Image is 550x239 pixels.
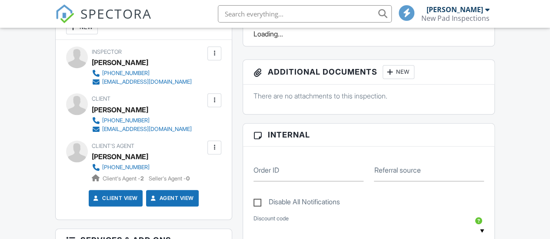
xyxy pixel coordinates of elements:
[383,65,414,79] div: New
[149,194,194,203] a: Agent View
[243,124,494,146] h3: Internal
[140,175,144,182] strong: 2
[92,163,183,172] a: [PHONE_NUMBER]
[102,117,150,124] div: [PHONE_NUMBER]
[374,165,420,175] label: Referral source
[243,60,494,85] h3: Additional Documents
[427,5,483,14] div: [PERSON_NAME]
[92,150,148,163] a: [PERSON_NAME]
[253,91,484,101] p: There are no attachments to this inspection.
[253,215,289,223] label: Discount code
[92,49,122,55] span: Inspector
[92,69,192,78] a: [PHONE_NUMBER]
[92,95,110,102] span: Client
[92,78,192,86] a: [EMAIL_ADDRESS][DOMAIN_NAME]
[55,4,74,23] img: The Best Home Inspection Software - Spectora
[102,79,192,85] div: [EMAIL_ADDRESS][DOMAIN_NAME]
[102,164,150,171] div: [PHONE_NUMBER]
[186,175,190,182] strong: 0
[421,14,490,23] div: New Pad Inspections
[102,70,150,77] div: [PHONE_NUMBER]
[92,143,134,149] span: Client's Agent
[149,175,190,182] span: Seller's Agent -
[92,125,192,134] a: [EMAIL_ADDRESS][DOMAIN_NAME]
[218,5,392,23] input: Search everything...
[92,56,148,69] div: [PERSON_NAME]
[103,175,145,182] span: Client's Agent -
[253,198,340,209] label: Disable All Notifications
[92,116,192,125] a: [PHONE_NUMBER]
[102,126,192,133] div: [EMAIL_ADDRESS][DOMAIN_NAME]
[92,194,138,203] a: Client View
[253,165,279,175] label: Order ID
[92,103,148,116] div: [PERSON_NAME]
[55,12,152,30] a: SPECTORA
[80,4,152,23] span: SPECTORA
